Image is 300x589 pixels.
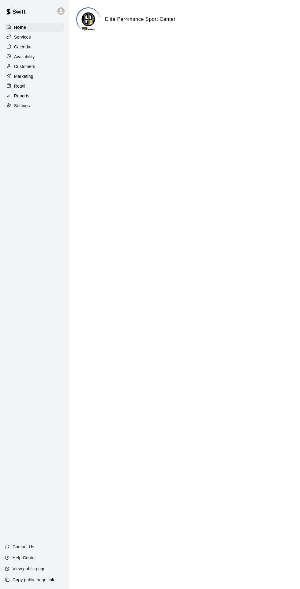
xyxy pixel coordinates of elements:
a: Customers [5,62,64,71]
img: Elite Per4mance Sport Center logo [77,8,100,31]
a: Reports [5,91,64,100]
p: Contact Us [13,544,34,550]
a: Availability [5,52,64,61]
p: Customers [14,63,35,70]
p: Reports [14,93,29,99]
p: Services [14,34,31,40]
a: Marketing [5,72,64,81]
a: Services [5,32,64,42]
p: Copy public page link [13,577,54,583]
p: Home [14,24,26,30]
a: Retail [5,81,64,91]
h6: Elite Per4mance Sport Center [105,15,175,23]
a: Calendar [5,42,64,51]
p: Availability [14,54,35,60]
p: Marketing [14,73,33,79]
p: Retail [14,83,25,89]
p: Calendar [14,44,32,50]
p: View public page [13,566,46,572]
a: Settings [5,101,64,110]
p: Settings [14,103,30,109]
p: Help Center [13,555,36,561]
a: Home [5,23,64,32]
